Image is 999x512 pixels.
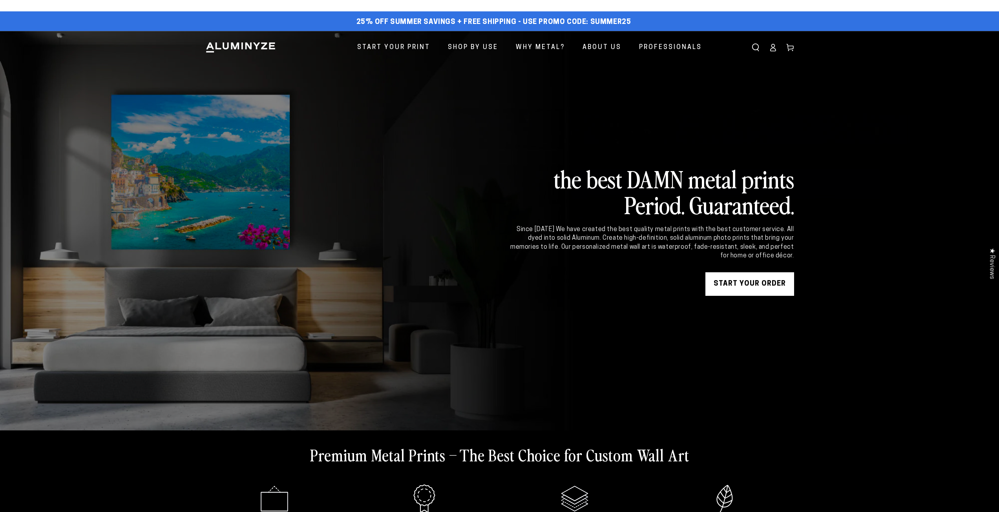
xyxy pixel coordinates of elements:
[583,42,621,53] span: About Us
[310,445,689,465] h2: Premium Metal Prints – The Best Choice for Custom Wall Art
[516,42,565,53] span: Why Metal?
[510,37,571,58] a: Why Metal?
[442,37,504,58] a: Shop By Use
[509,166,794,217] h2: the best DAMN metal prints Period. Guaranteed.
[639,42,702,53] span: Professionals
[509,225,794,261] div: Since [DATE] We have created the best quality metal prints with the best customer service. All dy...
[205,42,276,53] img: Aluminyze
[984,242,999,285] div: Click to open Judge.me floating reviews tab
[747,39,764,56] summary: Search our site
[351,37,436,58] a: Start Your Print
[705,272,794,296] a: START YOUR Order
[633,37,708,58] a: Professionals
[357,42,430,53] span: Start Your Print
[448,42,498,53] span: Shop By Use
[577,37,627,58] a: About Us
[356,18,631,27] span: 25% off Summer Savings + Free Shipping - Use Promo Code: SUMMER25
